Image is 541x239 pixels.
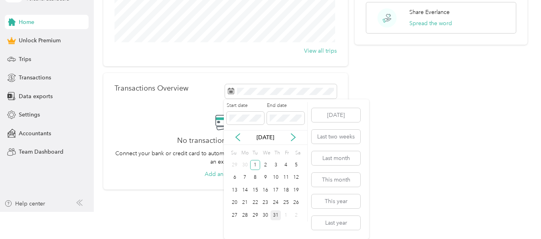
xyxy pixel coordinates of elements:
[229,210,240,220] div: 27
[496,194,541,239] iframe: Everlance-gr Chat Button Frame
[409,8,450,16] p: Share Everlance
[281,173,291,183] div: 11
[281,198,291,208] div: 25
[205,170,247,178] button: Add an expense
[312,108,360,122] button: [DATE]
[250,160,261,170] div: 1
[291,173,302,183] div: 12
[260,198,270,208] div: 23
[260,173,270,183] div: 9
[270,185,281,195] div: 17
[240,160,250,170] div: 30
[250,210,261,220] div: 29
[250,173,261,183] div: 8
[312,216,360,230] button: Last year
[260,185,270,195] div: 16
[291,185,302,195] div: 19
[249,133,282,142] p: [DATE]
[229,148,237,159] div: Su
[294,148,302,159] div: Sa
[312,173,360,187] button: This month
[227,102,264,109] label: Start date
[177,136,274,145] h2: No transactions recorded yet
[240,173,250,183] div: 7
[281,185,291,195] div: 18
[4,199,45,208] button: Help center
[270,173,281,183] div: 10
[284,148,291,159] div: Fr
[270,210,281,220] div: 31
[260,210,270,220] div: 30
[240,198,250,208] div: 21
[281,210,291,220] div: 1
[240,185,250,195] div: 14
[229,198,240,208] div: 20
[267,102,304,109] label: End date
[291,210,302,220] div: 2
[270,160,281,170] div: 3
[291,160,302,170] div: 5
[260,160,270,170] div: 2
[240,148,249,159] div: Mo
[312,194,360,208] button: This year
[19,111,40,119] span: Settings
[115,149,336,166] p: Connect your bank or credit card to automatically sync your expenses, or manually add an expense.
[281,160,291,170] div: 4
[291,198,302,208] div: 26
[19,73,51,82] span: Transactions
[312,151,360,165] button: Last month
[304,47,337,55] button: View all trips
[19,92,53,101] span: Data exports
[229,185,240,195] div: 13
[19,18,34,26] span: Home
[115,84,188,93] p: Transactions Overview
[229,160,240,170] div: 29
[312,130,360,144] button: Last two weeks
[240,210,250,220] div: 28
[229,173,240,183] div: 6
[19,55,31,63] span: Trips
[19,129,51,138] span: Accountants
[19,148,63,156] span: Team Dashboard
[19,36,61,45] span: Unlock Premium
[250,198,261,208] div: 22
[270,198,281,208] div: 24
[251,148,259,159] div: Tu
[250,185,261,195] div: 15
[261,148,270,159] div: We
[273,148,281,159] div: Th
[409,19,452,28] button: Spread the word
